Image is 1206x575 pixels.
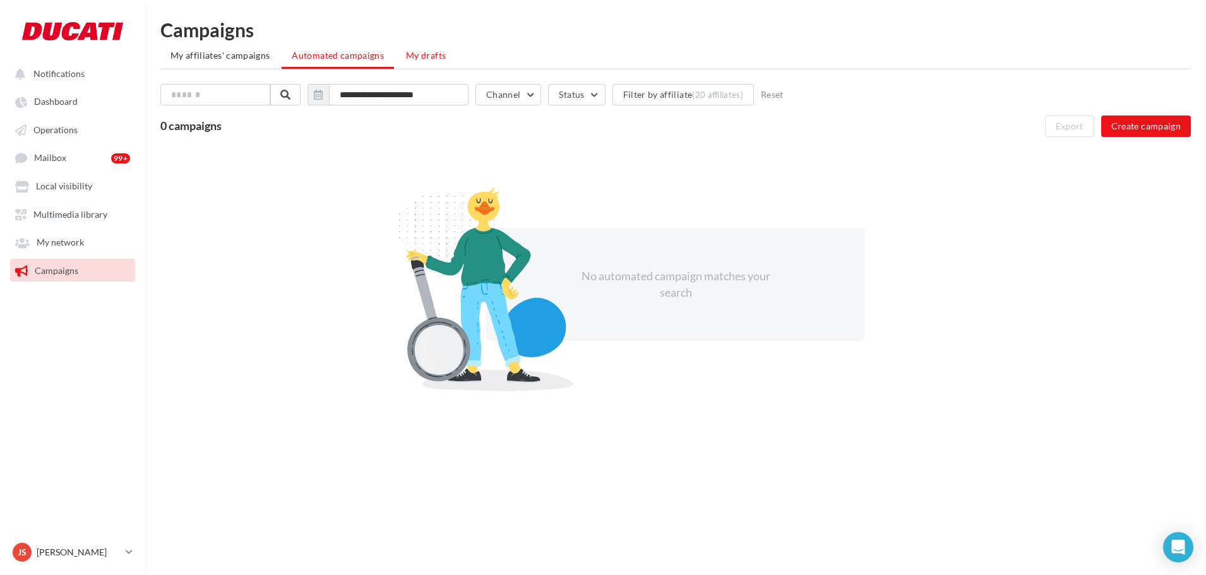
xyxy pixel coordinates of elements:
[1101,116,1191,137] button: Create campaign
[33,68,85,79] span: Notifications
[8,90,138,112] a: Dashboard
[612,84,755,105] button: Filter by affiliate(20 affiliates)
[8,230,138,253] a: My network
[475,84,541,105] button: Channel
[567,268,784,300] div: No automated campaign matches your search
[406,50,446,61] span: My drafts
[756,87,789,102] button: Reset
[33,124,78,135] span: Operations
[34,153,66,163] span: Mailbox
[160,20,1191,39] h1: Campaigns
[8,62,133,85] button: Notifications
[34,97,78,107] span: Dashboard
[37,237,84,248] span: My network
[35,265,78,276] span: Campaigns
[1045,116,1094,137] button: Export
[8,118,138,141] a: Operations
[160,119,222,133] span: 0 campaigns
[1163,532,1193,562] div: Open Intercom Messenger
[692,90,743,100] div: (20 affiliates)
[548,84,605,105] button: Status
[18,546,27,559] span: JS
[10,540,135,564] a: JS [PERSON_NAME]
[8,259,138,282] a: Campaigns
[8,146,138,169] a: Mailbox 99+
[111,153,130,163] div: 99+
[37,546,121,559] p: [PERSON_NAME]
[36,181,92,192] span: Local visibility
[33,209,107,220] span: Multimedia library
[8,203,138,225] a: Multimedia library
[170,50,270,61] span: My affiliates' campaigns
[8,174,138,197] a: Local visibility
